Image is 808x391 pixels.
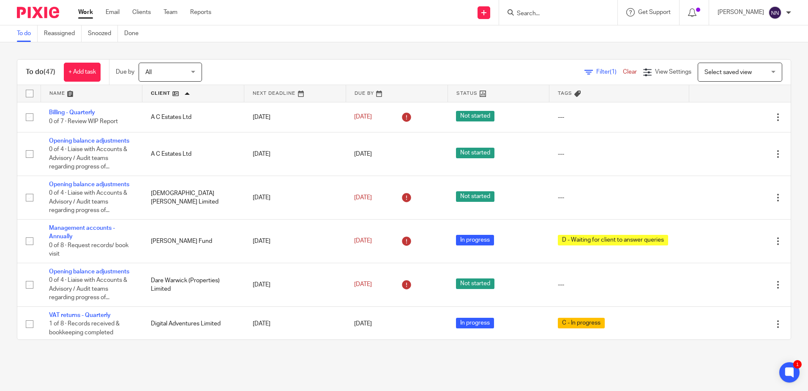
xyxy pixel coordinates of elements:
[190,8,211,17] a: Reports
[78,8,93,17] a: Work
[354,114,372,120] span: [DATE]
[456,235,494,245] span: In progress
[142,176,244,219] td: [DEMOGRAPHIC_DATA][PERSON_NAME] Limited
[558,281,680,289] div: ---
[623,69,637,75] a: Clear
[354,238,372,244] span: [DATE]
[49,225,115,240] a: Management accounts - Annually
[26,68,55,77] h1: To do
[49,110,95,116] a: Billing - Quarterly
[558,113,680,121] div: ---
[655,69,691,75] span: View Settings
[142,263,244,306] td: Dare Warwick (Properties) Limited
[142,220,244,263] td: [PERSON_NAME] Fund
[558,150,680,158] div: ---
[142,132,244,176] td: A C Estates Ltd
[116,68,134,76] p: Due by
[354,282,372,288] span: [DATE]
[244,220,346,263] td: [DATE]
[558,91,572,96] span: Tags
[49,321,120,336] span: 1 of 8 · Records received & bookkeeping completed
[145,69,152,75] span: All
[610,69,617,75] span: (1)
[244,102,346,132] td: [DATE]
[49,147,127,170] span: 0 of 4 · Liaise with Accounts & Advisory / Audit teams regarding progress of...
[132,8,151,17] a: Clients
[638,9,671,15] span: Get Support
[49,269,129,275] a: Opening balance adjustments
[558,318,605,328] span: C - In progress
[124,25,145,42] a: Done
[456,318,494,328] span: In progress
[354,321,372,327] span: [DATE]
[768,6,782,19] img: svg%3E
[704,69,752,75] span: Select saved view
[354,195,372,201] span: [DATE]
[456,191,494,202] span: Not started
[142,102,244,132] td: A C Estates Ltd
[596,69,623,75] span: Filter
[88,25,118,42] a: Snoozed
[516,10,592,18] input: Search
[456,148,494,158] span: Not started
[244,263,346,306] td: [DATE]
[49,118,118,124] span: 0 of 7 · Review WIP Report
[456,278,494,289] span: Not started
[354,151,372,157] span: [DATE]
[49,277,127,300] span: 0 of 4 · Liaise with Accounts & Advisory / Audit teams regarding progress of...
[244,176,346,219] td: [DATE]
[49,312,111,318] a: VAT returns - Quarterly
[64,63,101,82] a: + Add task
[17,25,38,42] a: To do
[718,8,764,17] p: [PERSON_NAME]
[17,7,59,18] img: Pixie
[558,193,680,202] div: ---
[244,132,346,176] td: [DATE]
[142,306,244,341] td: Digital Adventures Limited
[44,25,82,42] a: Reassigned
[106,8,120,17] a: Email
[456,111,494,121] span: Not started
[44,69,55,75] span: (47)
[49,242,128,257] span: 0 of 8 · Request records/ book visit
[49,138,129,144] a: Opening balance adjustments
[558,235,668,245] span: D - Waiting for client to answer queries
[793,360,802,369] div: 1
[164,8,177,17] a: Team
[49,182,129,187] a: Opening balance adjustments
[244,306,346,341] td: [DATE]
[49,190,127,214] span: 0 of 4 · Liaise with Accounts & Advisory / Audit teams regarding progress of...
